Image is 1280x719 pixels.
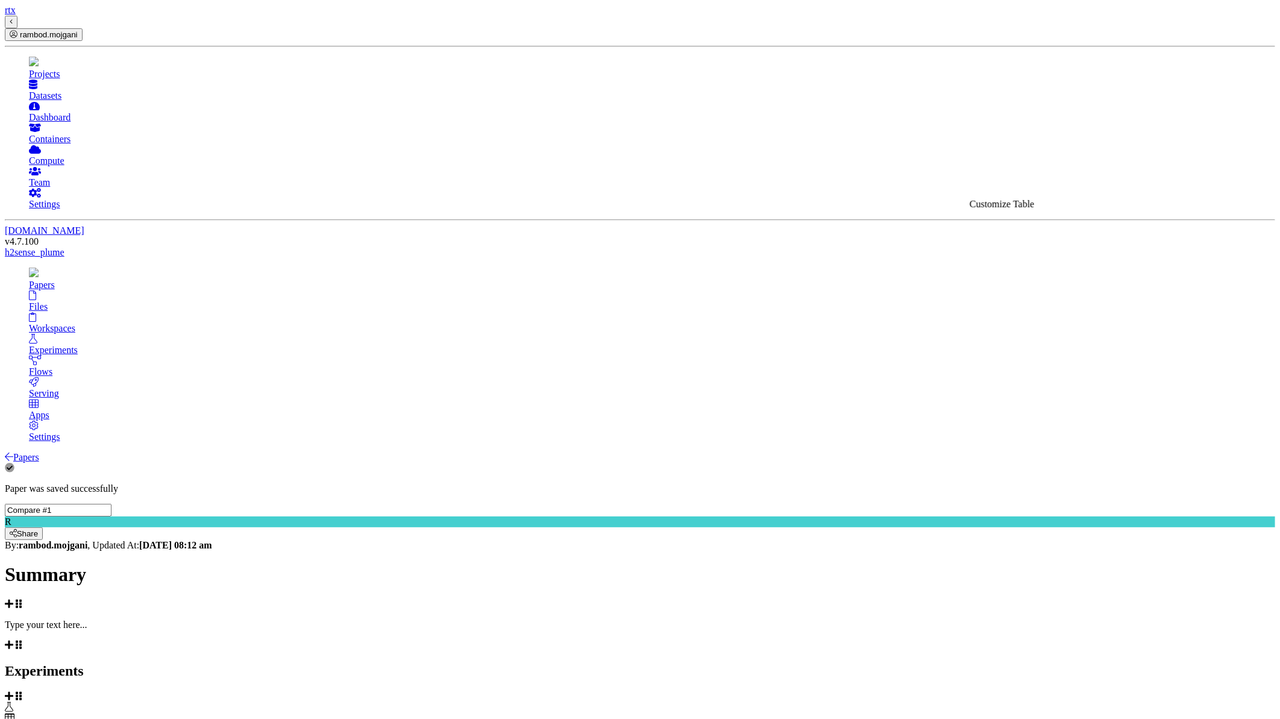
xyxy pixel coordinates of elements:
div: Share [10,529,38,538]
div: Projects [29,69,1275,80]
p: Paper was saved successfully [5,483,1275,494]
a: Files [29,290,1275,312]
div: Files [29,301,1275,312]
img: table-tree-e38db8d7ef68b61d64b0734c0857e350.svg [29,268,39,277]
a: Apps [29,399,1275,421]
button: Share [5,527,43,540]
a: Projects [29,58,1275,80]
img: projects-active-icon-e44aed6b93ccbe57313015853d9ab5a8.svg [29,57,39,66]
button: rambod.mojgani [5,28,83,41]
a: h2sense_plume [5,247,64,257]
a: Serving [29,377,1275,399]
div: Apps [29,410,1275,421]
h2: Experiments [5,663,1275,679]
div: Experiments [29,345,1275,356]
div: Compute [29,155,1275,166]
strong: [DATE] 08:12 am [139,540,212,550]
div: Flows [29,366,1275,377]
a: Papers [5,452,39,462]
strong: rambod.mojgani [19,540,87,550]
a: Settings [29,188,1275,210]
div: Datasets [29,90,1275,101]
div: Workspaces [29,323,1275,334]
a: Dashboard [29,101,1275,123]
div: Team [29,177,1275,188]
h1: Summary [5,564,1275,586]
a: Datasets [29,80,1275,101]
a: Containers [29,123,1275,145]
span: v4.7.100 [5,236,39,246]
div: Dashboard [29,112,1275,123]
a: Papers [29,269,1275,290]
div: By: , Updated At: [5,540,1275,551]
a: rtx [5,5,16,15]
div: Serving [29,388,1275,399]
a: Compute [29,145,1275,166]
div: R [5,516,1275,527]
a: [DOMAIN_NAME] [5,225,84,236]
div: Settings [29,199,1275,210]
a: Workspaces [29,312,1275,334]
a: Flows [29,356,1275,377]
div: Settings [29,432,1275,442]
div: Customize Table [970,199,1034,210]
a: Settings [29,421,1275,442]
div: Containers [29,134,1275,145]
span: rambod.mojgani [20,30,78,39]
p: Type your text here... [5,620,1275,630]
a: Team [29,166,1275,188]
a: Experiments [29,334,1275,356]
div: Papers [29,280,1275,290]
